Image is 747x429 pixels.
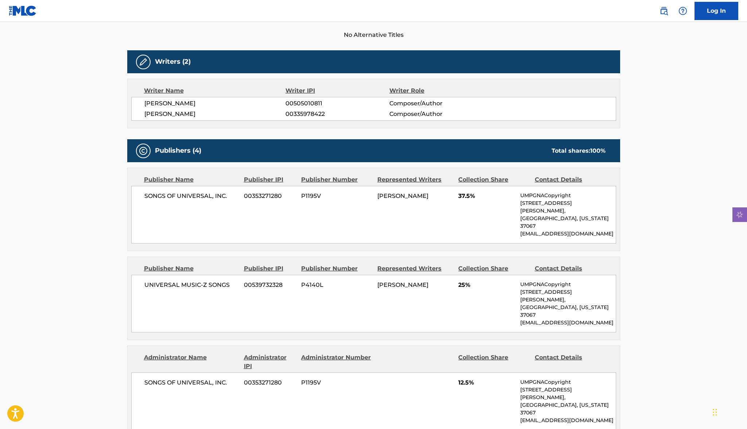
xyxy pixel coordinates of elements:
[301,192,372,200] span: P1195V
[301,353,372,371] div: Administrator Number
[458,264,529,273] div: Collection Share
[144,281,239,289] span: UNIVERSAL MUSIC-Z SONGS
[520,215,615,230] p: [GEOGRAPHIC_DATA], [US_STATE] 37067
[695,2,738,20] a: Log In
[301,264,372,273] div: Publisher Number
[389,110,484,118] span: Composer/Author
[9,5,37,16] img: MLC Logo
[389,99,484,108] span: Composer/Author
[660,7,668,15] img: search
[139,147,148,155] img: Publishers
[713,401,717,423] div: Drag
[377,192,428,199] span: [PERSON_NAME]
[676,4,690,18] div: Help
[711,394,747,429] iframe: Chat Widget
[552,147,606,155] div: Total shares:
[377,281,428,288] span: [PERSON_NAME]
[127,31,620,39] span: No Alternative Titles
[301,281,372,289] span: P4140L
[520,281,615,288] p: UMPGNACopyright
[678,7,687,15] img: help
[144,192,239,200] span: SONGS OF UNIVERSAL, INC.
[301,378,372,387] span: P1195V
[520,304,615,319] p: [GEOGRAPHIC_DATA], [US_STATE] 37067
[389,86,484,95] div: Writer Role
[139,58,148,66] img: Writers
[301,175,372,184] div: Publisher Number
[155,58,191,66] h5: Writers (2)
[144,353,238,371] div: Administrator Name
[458,281,515,289] span: 25%
[144,175,238,184] div: Publisher Name
[520,230,615,238] p: [EMAIL_ADDRESS][DOMAIN_NAME]
[244,378,296,387] span: 00353271280
[285,99,389,108] span: 00505010811
[535,353,606,371] div: Contact Details
[520,192,615,199] p: UMPGNACopyright
[590,147,606,154] span: 100 %
[520,417,615,424] p: [EMAIL_ADDRESS][DOMAIN_NAME]
[144,110,286,118] span: [PERSON_NAME]
[244,281,296,289] span: 00539732328
[535,264,606,273] div: Contact Details
[458,175,529,184] div: Collection Share
[458,378,515,387] span: 12.5%
[244,192,296,200] span: 00353271280
[535,175,606,184] div: Contact Details
[144,378,239,387] span: SONGS OF UNIVERSAL, INC.
[520,401,615,417] p: [GEOGRAPHIC_DATA], [US_STATE] 37067
[520,386,615,401] p: [STREET_ADDRESS][PERSON_NAME],
[520,378,615,386] p: UMPGNACopyright
[377,175,453,184] div: Represented Writers
[244,353,296,371] div: Administrator IPI
[520,199,615,215] p: [STREET_ADDRESS][PERSON_NAME],
[244,264,296,273] div: Publisher IPI
[285,86,389,95] div: Writer IPI
[520,288,615,304] p: [STREET_ADDRESS][PERSON_NAME],
[520,319,615,327] p: [EMAIL_ADDRESS][DOMAIN_NAME]
[144,86,286,95] div: Writer Name
[458,192,515,200] span: 37.5%
[285,110,389,118] span: 00335978422
[244,175,296,184] div: Publisher IPI
[144,264,238,273] div: Publisher Name
[155,147,201,155] h5: Publishers (4)
[144,99,286,108] span: [PERSON_NAME]
[458,353,529,371] div: Collection Share
[377,264,453,273] div: Represented Writers
[657,4,671,18] a: Public Search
